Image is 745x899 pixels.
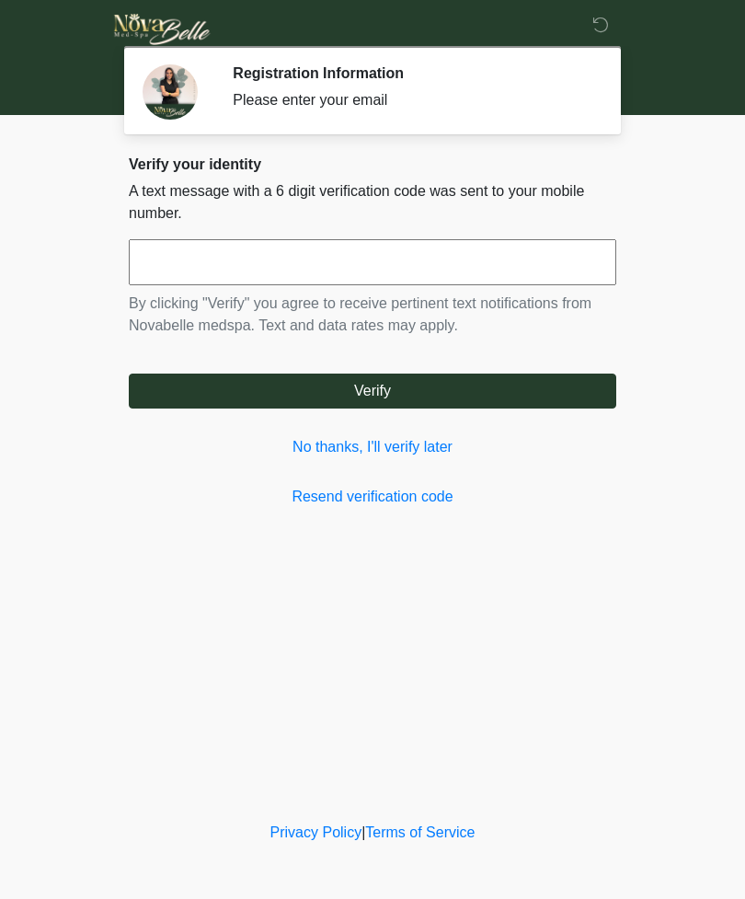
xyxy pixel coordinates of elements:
h2: Verify your identity [129,156,616,173]
div: Please enter your email [233,89,589,111]
h2: Registration Information [233,64,589,82]
a: Privacy Policy [270,824,362,840]
a: | [361,824,365,840]
p: A text message with a 6 digit verification code was sent to your mobile number. [129,180,616,225]
button: Verify [129,374,616,409]
a: No thanks, I'll verify later [129,436,616,458]
img: Agent Avatar [143,64,198,120]
img: Novabelle medspa Logo [110,14,214,45]
a: Resend verification code [129,486,616,508]
a: Terms of Service [365,824,475,840]
p: By clicking "Verify" you agree to receive pertinent text notifications from Novabelle medspa. Tex... [129,293,616,337]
